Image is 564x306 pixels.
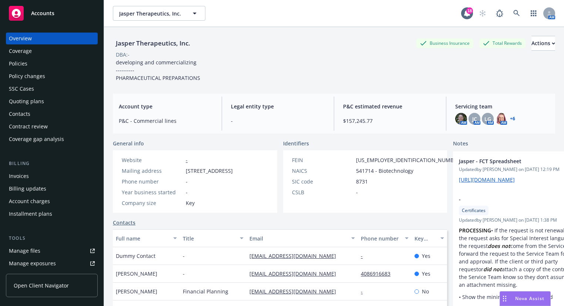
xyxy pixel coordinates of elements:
a: Switch app [526,6,541,21]
span: [STREET_ADDRESS] [186,167,233,175]
a: Installment plans [6,208,98,220]
strong: PROCESSING [459,227,491,234]
span: Account type [119,102,213,110]
span: Dummy Contact [116,252,155,260]
button: Full name [113,229,180,247]
div: Overview [9,33,32,44]
a: Manage exposures [6,258,98,269]
a: - [361,288,369,295]
button: Actions [531,36,555,51]
a: 4086916683 [361,270,396,277]
a: +6 [510,117,515,121]
span: 541714 - Biotechnology [356,167,413,175]
div: Website [122,156,183,164]
a: Policies [6,58,98,70]
span: General info [113,139,144,147]
span: No [422,287,429,295]
div: Full name [116,235,169,242]
div: Contacts [9,108,30,120]
button: Email [246,229,358,247]
div: NAICS [292,167,353,175]
div: Billing updates [9,183,46,195]
div: Policies [9,58,27,70]
div: Account charges [9,195,50,207]
a: Coverage gap analysis [6,133,98,145]
span: P&C estimated revenue [343,102,437,110]
button: Phone number [358,229,411,247]
span: JC [472,115,477,123]
div: Quoting plans [9,95,44,107]
span: [US_EMPLOYER_IDENTIFICATION_NUMBER] [356,156,462,164]
div: Mailing address [122,167,183,175]
a: Policy changes [6,70,98,82]
div: Jasper Therapeutics, Inc. [113,38,193,48]
button: Key contact [412,229,447,247]
div: Manage files [9,245,40,257]
span: - [186,188,188,196]
span: P&C - Commercial lines [119,117,213,125]
a: - [361,252,369,259]
span: Servicing team [455,102,549,110]
div: 18 [466,7,473,14]
span: Financial Planning [183,287,228,295]
div: Coverage [9,45,32,57]
a: Start snowing [475,6,490,21]
div: SIC code [292,178,353,185]
img: photo [455,113,467,125]
span: 8731 [356,178,368,185]
span: Certificates [462,207,486,214]
div: Actions [531,36,555,50]
span: - [231,117,325,125]
span: Notes [453,139,468,148]
span: Open Client Navigator [14,282,69,289]
div: Business Insurance [416,38,473,48]
span: LG [484,115,491,123]
a: Overview [6,33,98,44]
div: Manage exposures [9,258,56,269]
span: Accounts [31,10,54,16]
span: - [183,270,185,278]
div: Policy changes [9,70,45,82]
button: Nova Assist [500,291,551,306]
a: [URL][DOMAIN_NAME] [459,176,515,183]
div: Installment plans [9,208,52,220]
button: Jasper Therapeutics, Inc. [113,6,205,21]
em: did not [483,266,502,273]
div: Email [249,235,347,242]
span: [PERSON_NAME] [116,287,157,295]
div: Coverage gap analysis [9,133,64,145]
span: Yes [422,252,430,260]
a: Manage files [6,245,98,257]
button: Title [180,229,247,247]
span: - [183,252,185,260]
a: Billing updates [6,183,98,195]
div: Phone number [122,178,183,185]
div: Billing [6,160,98,167]
a: Search [509,6,524,21]
span: Nova Assist [515,295,544,302]
a: Contacts [6,108,98,120]
span: - [186,178,188,185]
a: SSC Cases [6,83,98,95]
div: Total Rewards [479,38,526,48]
a: [EMAIL_ADDRESS][DOMAIN_NAME] [249,270,342,277]
a: Contract review [6,121,98,132]
span: Jasper Therapeutics, Inc. [119,10,183,17]
div: Phone number [361,235,400,242]
a: Accounts [6,3,98,24]
em: does not [488,242,510,249]
div: Title [183,235,236,242]
span: [PERSON_NAME] [116,270,157,278]
div: DBA: - [116,51,130,58]
div: Invoices [9,170,29,182]
div: Company size [122,199,183,207]
div: SSC Cases [9,83,34,95]
span: $157,245.77 [343,117,437,125]
span: Identifiers [283,139,309,147]
a: Contacts [113,219,135,226]
span: Key [186,199,195,207]
img: photo [495,113,507,125]
span: developing and commercializing ---------- PHARMACEUTICAL PREPARATIONS [116,59,200,81]
a: Report a Bug [492,6,507,21]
